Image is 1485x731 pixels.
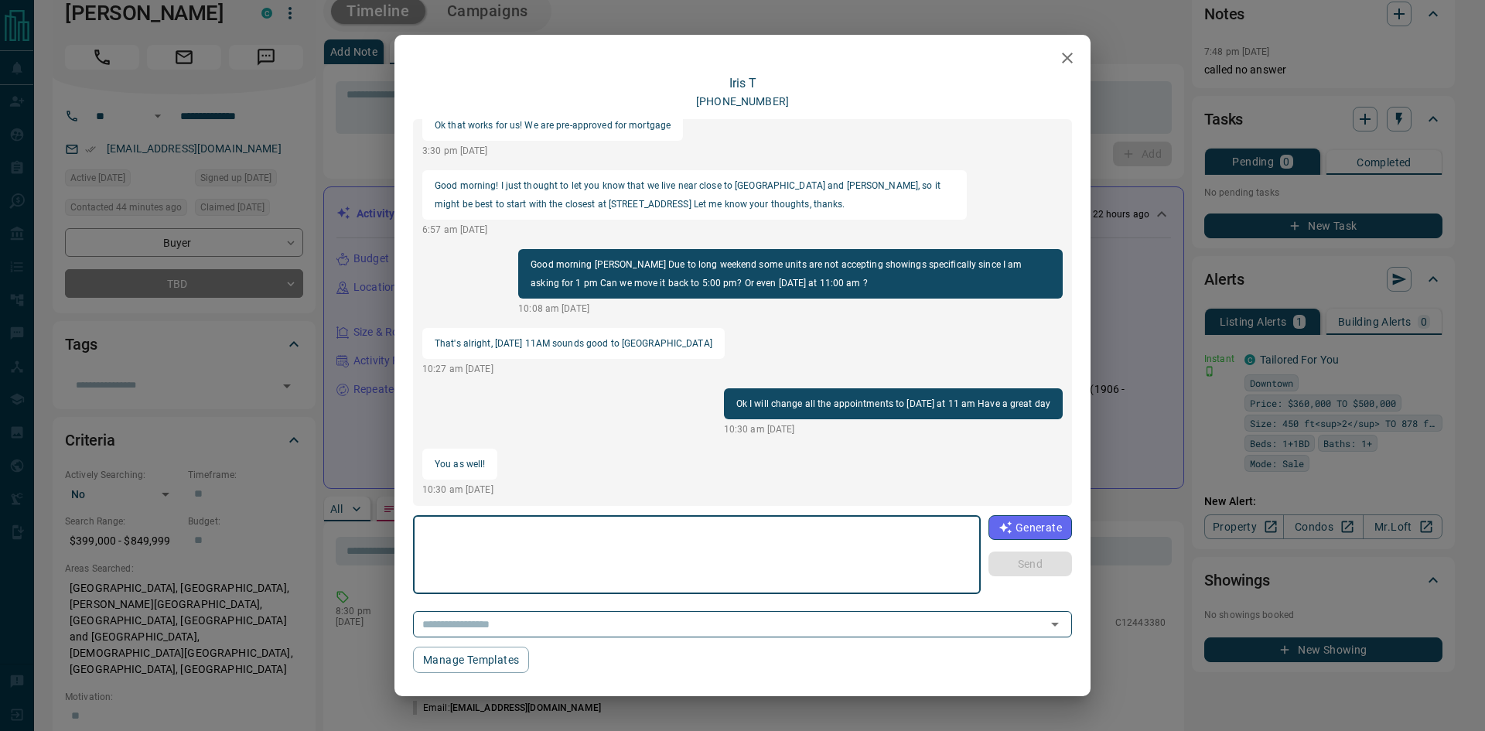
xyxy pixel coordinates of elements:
p: You as well! [435,455,485,473]
p: [PHONE_NUMBER] [696,94,789,110]
button: Open [1044,613,1066,635]
a: Iris T [729,76,756,91]
p: 3:30 pm [DATE] [422,144,683,158]
p: 10:30 am [DATE] [724,422,1063,436]
p: 10:27 am [DATE] [422,362,725,376]
p: Good morning! I just thought to let you know that we live near close to [GEOGRAPHIC_DATA] and [PE... [435,176,954,213]
p: That's alright, [DATE] 11AM sounds good to [GEOGRAPHIC_DATA] [435,334,712,353]
p: Ok that works for us! We are pre-approved for mortgage [435,116,671,135]
button: Manage Templates [413,647,529,673]
p: Good morning [PERSON_NAME] Due to long weekend some units are not accepting showings specifically... [531,255,1050,292]
button: Generate [988,515,1072,540]
p: Ok I will change all the appointments to [DATE] at 11 am Have a great day [736,395,1050,413]
p: 10:08 am [DATE] [518,302,1063,316]
p: 10:30 am [DATE] [422,483,497,497]
p: 6:57 am [DATE] [422,223,967,237]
